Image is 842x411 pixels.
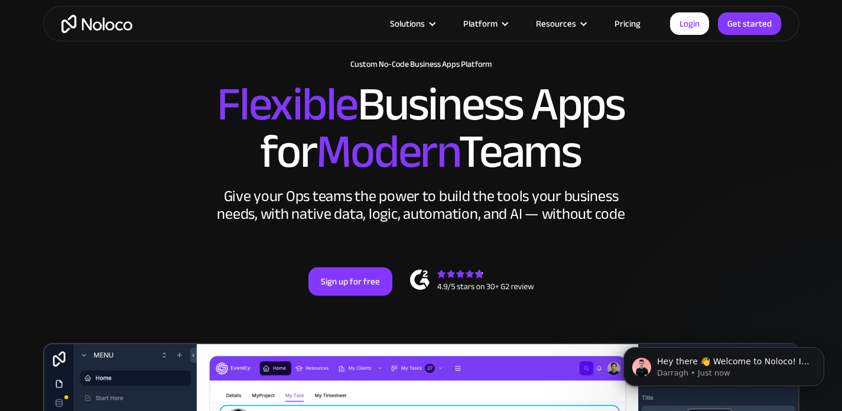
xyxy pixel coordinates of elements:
a: Pricing [600,16,655,31]
iframe: Intercom notifications message [606,322,842,405]
div: Resources [521,16,600,31]
span: Modern [316,108,459,196]
a: home [61,15,132,33]
a: Login [670,12,709,35]
span: Flexible [217,60,357,148]
div: Give your Ops teams the power to build the tools your business needs, with native data, logic, au... [214,187,628,223]
div: Platform [463,16,498,31]
a: Get started [718,12,781,35]
h1: Custom No-Code Business Apps Platform [55,60,788,69]
div: Resources [536,16,576,31]
h2: Business Apps for Teams [55,81,788,176]
a: Sign up for free [308,267,392,296]
div: Solutions [375,16,448,31]
div: Solutions [390,16,425,31]
div: Platform [448,16,521,31]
